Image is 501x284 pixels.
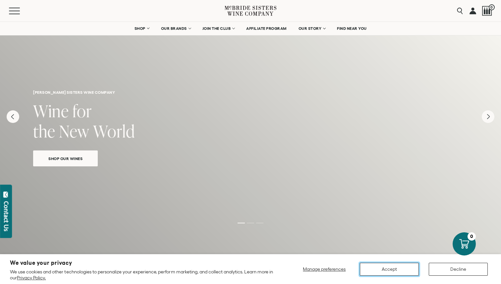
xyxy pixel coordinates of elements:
[33,90,468,94] h6: [PERSON_NAME] sisters wine company
[130,22,153,35] a: SHOP
[10,260,275,266] h2: We value your privacy
[135,26,146,31] span: SHOP
[59,120,89,142] span: New
[157,22,195,35] a: OUR BRANDS
[482,110,494,123] button: Next
[10,269,275,281] p: We use cookies and other technologies to personalize your experience, perform marketing, and coll...
[33,150,98,166] a: Shop Our Wines
[17,275,46,280] a: Privacy Policy.
[333,22,371,35] a: FIND NEAR YOU
[37,155,94,162] span: Shop Our Wines
[93,120,135,142] span: World
[198,22,239,35] a: JOIN THE CLUB
[73,99,92,122] span: for
[9,8,33,14] button: Mobile Menu Trigger
[242,22,291,35] a: AFFILIATE PROGRAM
[489,4,495,10] span: 0
[246,26,287,31] span: AFFILIATE PROGRAM
[360,263,419,276] button: Accept
[337,26,367,31] span: FIND NEAR YOU
[202,26,231,31] span: JOIN THE CLUB
[33,99,69,122] span: Wine
[303,266,346,272] span: Manage preferences
[7,110,19,123] button: Previous
[3,201,10,231] div: Contact Us
[468,232,476,241] div: 0
[33,120,55,142] span: the
[299,26,322,31] span: OUR STORY
[294,22,330,35] a: OUR STORY
[161,26,187,31] span: OUR BRANDS
[299,263,350,276] button: Manage preferences
[429,263,488,276] button: Decline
